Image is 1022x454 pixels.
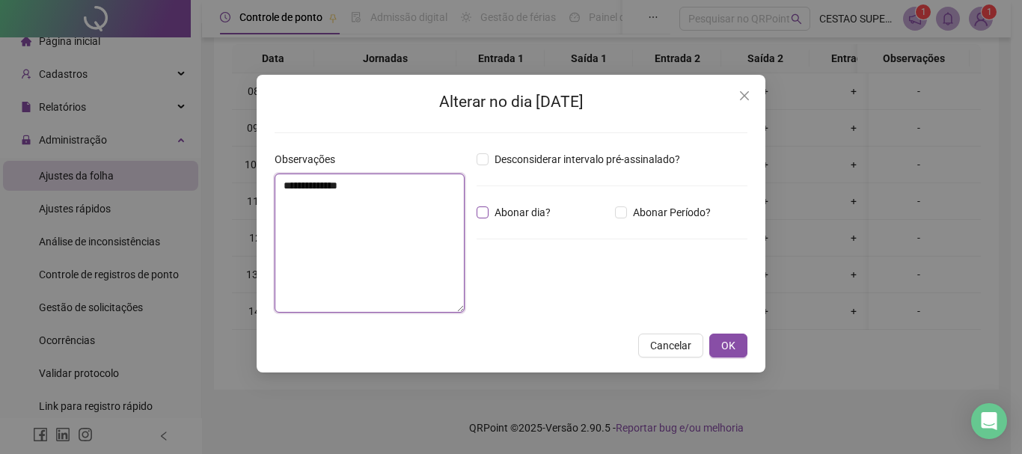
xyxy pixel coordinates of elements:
label: Observações [275,151,345,168]
span: Abonar dia? [489,204,557,221]
div: Open Intercom Messenger [971,403,1007,439]
button: OK [709,334,747,358]
button: Close [732,84,756,108]
span: Cancelar [650,337,691,354]
span: Desconsiderar intervalo pré-assinalado? [489,151,686,168]
span: close [738,90,750,102]
button: Cancelar [638,334,703,358]
h2: Alterar no dia [DATE] [275,90,747,114]
span: OK [721,337,735,354]
span: Abonar Período? [627,204,717,221]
